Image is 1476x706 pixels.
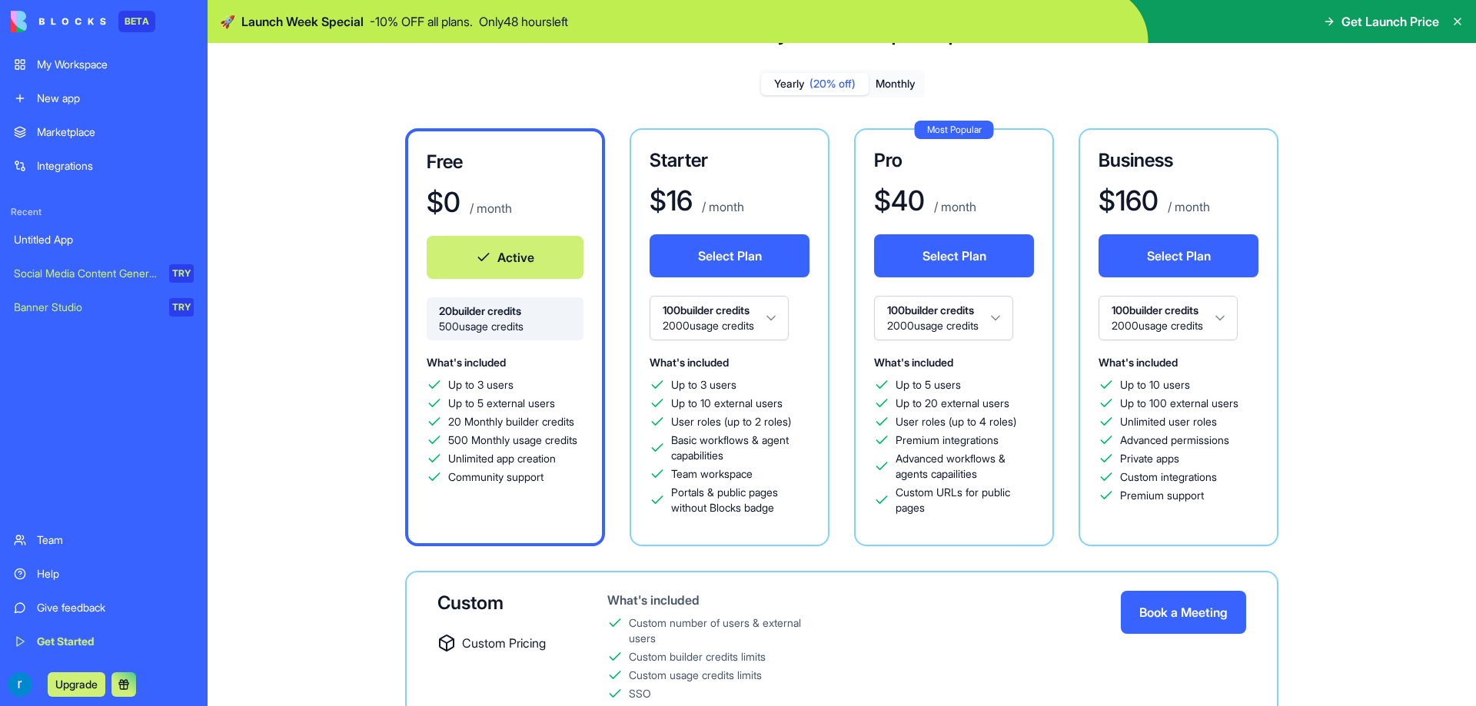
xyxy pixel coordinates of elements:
[650,234,809,277] button: Select Plan
[629,615,822,646] div: Custom number of users & external users
[896,414,1016,429] span: User roles (up to 4 roles)
[427,236,583,279] button: Active
[1099,148,1258,173] h3: Business
[11,11,106,32] img: logo
[5,49,203,80] a: My Workspace
[5,117,203,147] a: Marketplace
[467,199,512,217] p: / month
[118,11,155,32] div: BETA
[5,258,203,289] a: Social Media Content GeneratorTRY
[370,12,473,31] p: - 10 % OFF all plans.
[650,356,729,369] span: What's included
[896,396,1009,411] span: Up to 20 external users
[896,377,961,393] span: Up to 5 users
[671,377,736,393] span: Up to 3 users
[1099,234,1258,277] button: Select Plan
[1120,377,1190,393] span: Up to 10 users
[448,396,555,411] span: Up to 5 external users
[48,672,105,697] button: Upgrade
[427,187,460,217] h1: $ 0
[671,396,783,411] span: Up to 10 external users
[1120,488,1204,503] span: Premium support
[1120,396,1238,411] span: Up to 100 external users
[5,292,203,323] a: Banner StudioTRY
[5,224,203,255] a: Untitled App
[1165,197,1210,216] p: / month
[1341,12,1439,31] span: Get Launch Price
[169,264,194,283] div: TRY
[437,591,558,615] div: Custom
[5,626,203,657] a: Get Started
[761,73,869,95] button: Yearly
[8,672,32,697] img: ACg8ocJasyN5WOxUpr6-eJ_IocIwqvDFon7gZ3hRgMUFXkYEd0zZsQ=s96-c
[915,121,994,139] div: Most Popular
[439,319,571,334] span: 500 usage credits
[5,525,203,555] a: Team
[5,206,203,218] span: Recent
[5,83,203,114] a: New app
[874,356,953,369] span: What's included
[169,298,194,317] div: TRY
[439,303,571,319] span: 20 builder credits
[629,649,766,665] div: Custom builder credits limits
[14,232,194,247] div: Untitled App
[607,591,822,609] div: What's included
[448,469,544,485] span: Community support
[5,592,203,623] a: Give feedback
[241,12,364,31] span: Launch Week Special
[37,566,194,582] div: Help
[37,91,194,106] div: New app
[896,433,999,448] span: Premium integrations
[874,185,925,216] h1: $ 40
[1120,469,1217,485] span: Custom integrations
[1099,356,1178,369] span: What's included
[14,300,158,315] div: Banner Studio
[671,485,809,515] span: Portals & public pages without Blocks badge
[874,148,1034,173] h3: Pro
[699,197,744,216] p: / month
[462,634,546,652] span: Custom Pricing
[37,158,194,174] div: Integrations
[11,11,155,32] a: BETA
[1120,433,1229,448] span: Advanced permissions
[37,124,194,140] div: Marketplace
[14,266,158,281] div: Social Media Content Generator
[448,414,574,429] span: 20 Monthly builder credits
[448,377,514,393] span: Up to 3 users
[427,356,506,369] span: What's included
[1099,185,1159,216] h1: $ 160
[629,686,651,701] div: SSO
[448,433,577,448] span: 500 Monthly usage credits
[37,57,194,72] div: My Workspace
[5,559,203,589] a: Help
[1121,591,1246,634] button: Book a Meeting
[629,668,762,683] div: Custom usage credits limits
[48,676,105,691] a: Upgrade
[896,451,1034,482] span: Advanced workflows & agents capailities
[809,76,856,91] span: (20% off)
[37,600,194,615] div: Give feedback
[479,12,568,31] p: Only 48 hours left
[671,466,753,482] span: Team workspace
[650,185,693,216] h1: $ 16
[427,150,583,174] h3: Free
[869,73,922,95] button: Monthly
[931,197,976,216] p: / month
[874,234,1034,277] button: Select Plan
[650,148,809,173] h3: Starter
[671,433,809,463] span: Basic workflows & agent capabilities
[448,451,556,466] span: Unlimited app creation
[220,12,235,31] span: 🚀
[671,414,791,429] span: User roles (up to 2 roles)
[5,151,203,181] a: Integrations
[1120,451,1179,466] span: Private apps
[1120,414,1217,429] span: Unlimited user roles
[37,634,194,649] div: Get Started
[896,485,1034,515] span: Custom URLs for public pages
[37,532,194,548] div: Team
